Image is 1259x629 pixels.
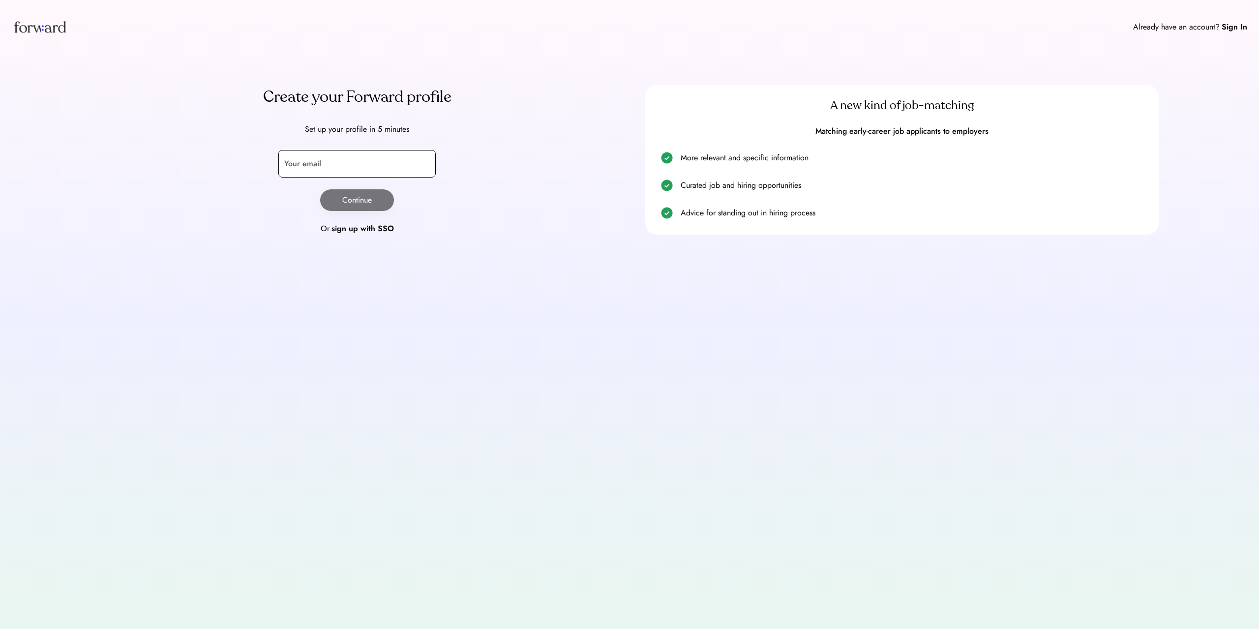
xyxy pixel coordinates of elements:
img: Forward logo [12,12,68,42]
img: check.svg [661,207,673,219]
div: Already have an account? [1133,21,1220,33]
div: Curated job and hiring opportunities [681,180,1147,191]
div: Sign In [1222,21,1247,33]
div: A new kind of job-matching [657,98,1147,114]
div: Matching early-career job applicants to employers [657,126,1147,137]
div: Create your Forward profile [100,85,614,109]
div: sign up with SSO [331,223,394,235]
img: check.svg [661,152,673,164]
div: Set up your profile in 5 minutes [100,123,614,135]
img: check.svg [661,180,673,191]
div: More relevant and specific information [681,152,1147,164]
div: Advice for standing out in hiring process [681,207,1147,219]
button: Continue [320,189,394,211]
div: Or [321,223,330,235]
